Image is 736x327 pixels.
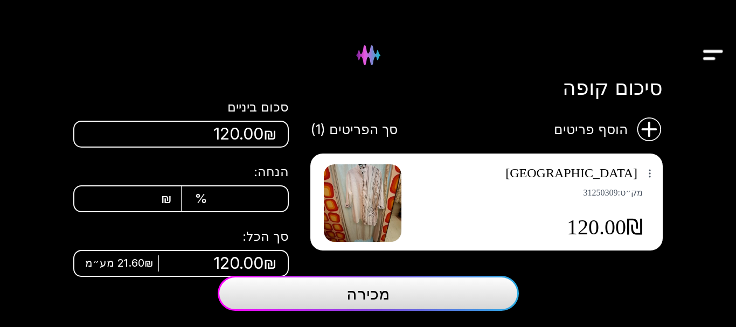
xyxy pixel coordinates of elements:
[701,26,725,50] button: Drawer
[567,214,643,240] span: 120.00₪
[636,116,663,143] img: הוסף פריטים
[505,166,637,180] span: [GEOGRAPHIC_DATA]
[563,75,663,100] h1: סיכום קופה
[254,164,289,180] span: הנחה:
[348,34,389,76] img: Hydee Logo
[554,116,663,143] button: הוסף פריטיםהוסף פריטים
[346,284,390,303] span: מכירה
[310,120,398,139] span: סך הפריטים (1)
[195,191,207,207] span: %
[213,253,277,274] span: 120.00₪
[701,34,725,76] img: Drawer
[242,228,289,245] span: סך הכל:
[468,187,656,198] span: מק״ט : 31250309
[213,124,277,144] span: 120.00₪
[324,164,401,242] img: שמלה 5th Avenue
[218,276,519,311] button: מכירה
[554,120,628,139] span: הוסף פריטים
[161,191,172,207] span: ₪
[85,256,153,270] span: 21.60₪ מע״מ
[227,99,289,115] span: סכום ביניים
